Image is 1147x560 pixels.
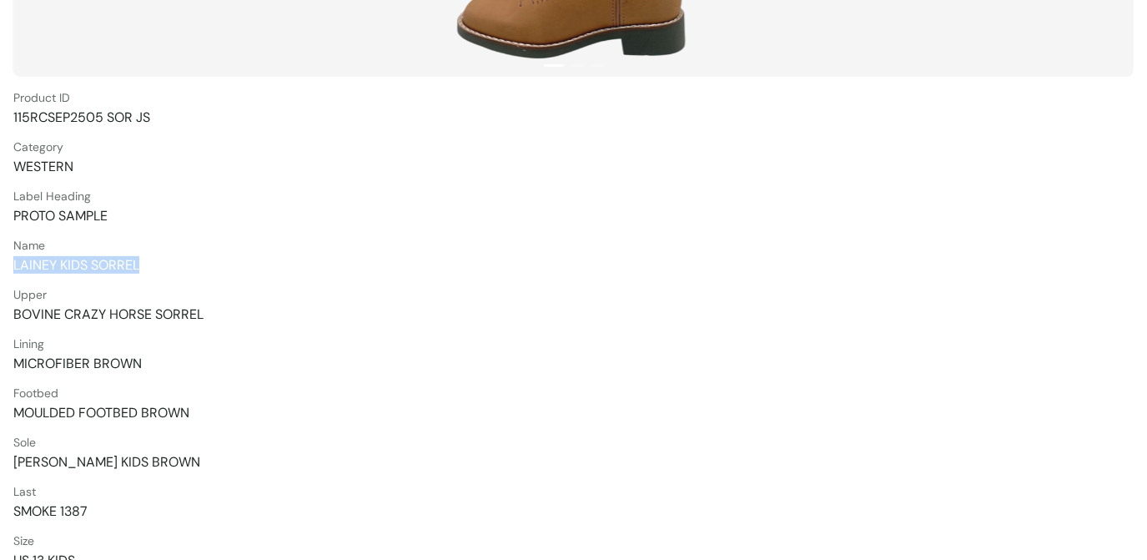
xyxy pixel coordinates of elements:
span: MICROFIBER BROWN [13,355,1134,372]
span: Sole [13,435,1134,450]
span: Last [13,484,1134,499]
button: 1 [544,64,564,67]
span: Name [13,238,1134,253]
span: [PERSON_NAME] KIDS BROWN [13,453,1134,471]
span: WESTERN [13,158,1134,175]
span: Lining [13,336,1134,351]
button: 2 [571,64,584,67]
span: BOVINE CRAZY HORSE SORREL [13,305,1134,323]
span: Size [13,533,1134,548]
span: Footbed [13,386,1134,401]
span: Category [13,139,1134,154]
span: Label Heading [13,189,1134,204]
span: 115RCSEP2505 SOR JS [13,108,1134,126]
span: Product ID [13,90,1134,105]
span: Upper [13,287,1134,302]
span: SMOKE 1387 [13,502,1134,520]
span: MOULDED FOOTBED BROWN [13,404,1134,421]
span: LAINEY KIDS SORREL [13,256,1134,274]
button: 3 [591,64,604,67]
span: PROTO SAMPLE [13,207,1134,225]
